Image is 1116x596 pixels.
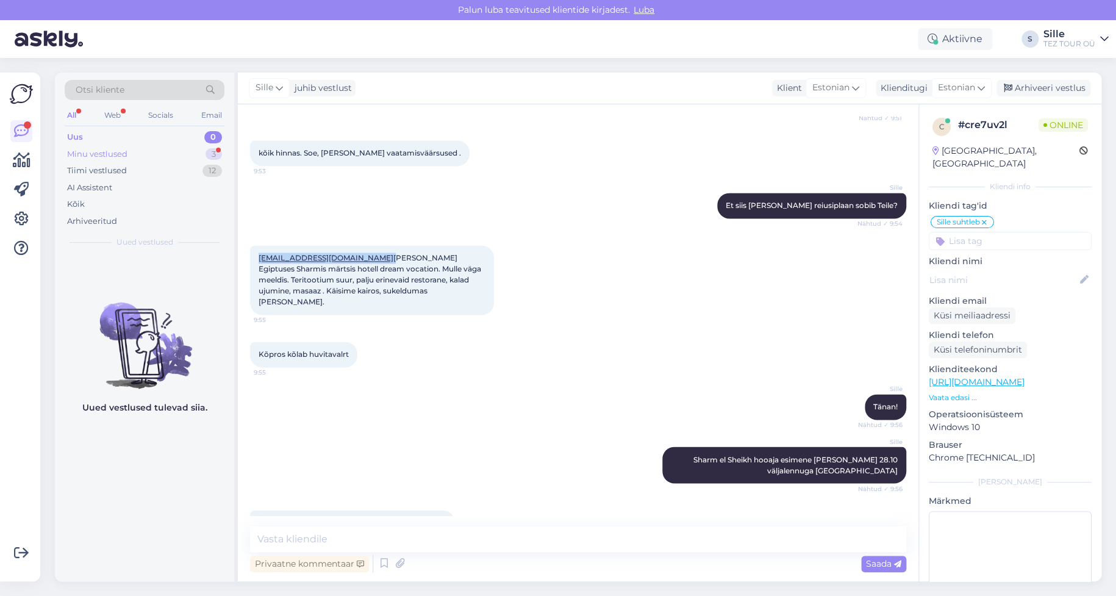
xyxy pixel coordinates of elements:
[202,165,222,177] div: 12
[929,342,1027,358] div: Küsi telefoninumbrit
[929,255,1092,268] p: Kliendi nimi
[812,81,850,95] span: Estonian
[146,107,176,123] div: Socials
[857,420,903,429] span: Nähtud ✓ 9:56
[929,363,1092,376] p: Klienditeekond
[67,131,83,143] div: Uus
[939,122,945,131] span: c
[857,437,903,446] span: Sille
[937,218,980,226] span: Sille suhtleb
[630,4,658,15] span: Luba
[772,82,802,95] div: Klient
[256,81,273,95] span: Sille
[1039,118,1088,132] span: Online
[996,80,1090,96] div: Arhiveeri vestlus
[929,439,1092,451] p: Brauser
[929,199,1092,212] p: Kliendi tag'id
[67,215,117,228] div: Arhiveeritud
[932,145,1079,170] div: [GEOGRAPHIC_DATA], [GEOGRAPHIC_DATA]
[856,113,902,123] span: Nähtud ✓ 9:51
[726,201,898,210] span: Et siis [PERSON_NAME] reiusiplaan sobib Teile?
[929,307,1015,324] div: Küsi meiliaadressi
[693,454,900,475] span: Sharm el Sheikh hooaja esimene [PERSON_NAME] 28.10 väljalennuga [GEOGRAPHIC_DATA]
[254,315,299,325] span: 9:55
[76,84,124,96] span: Otsi kliente
[857,484,903,493] span: Nähtud ✓ 9:56
[67,182,112,194] div: AI Assistent
[929,273,1078,287] input: Lisa nimi
[102,107,123,123] div: Web
[929,376,1025,387] a: [URL][DOMAIN_NAME]
[929,392,1092,403] p: Vaata edasi ...
[873,402,898,411] span: Tänan!
[857,183,903,192] span: Sille
[82,401,207,414] p: Uued vestlused tulevad siia.
[929,232,1092,250] input: Lisa tag
[958,118,1039,132] div: # cre7uv2l
[290,82,352,95] div: juhib vestlust
[929,421,1092,434] p: Windows 10
[67,165,127,177] div: Tiimi vestlused
[876,82,928,95] div: Klienditugi
[929,476,1092,487] div: [PERSON_NAME]
[250,556,369,572] div: Privaatne kommentaar
[199,107,224,123] div: Email
[929,495,1092,508] p: Märkmed
[929,408,1092,421] p: Operatsioonisüsteem
[10,82,33,106] img: Askly Logo
[918,28,992,50] div: Aktiivne
[1043,29,1095,39] div: Sille
[65,107,79,123] div: All
[259,148,461,157] span: kõik hinnas. Soe, [PERSON_NAME] vaatamisväärsused .
[67,198,85,210] div: Kõik
[259,253,393,262] a: [EMAIL_ADDRESS][DOMAIN_NAME]
[938,81,975,95] span: Estonian
[206,148,222,160] div: 3
[929,451,1092,464] p: Chrome [TECHNICAL_ID]
[259,350,349,359] span: Kõpros kõlab huvitavalrt
[857,219,903,228] span: Nähtud ✓ 9:54
[55,281,234,390] img: No chats
[204,131,222,143] div: 0
[929,295,1092,307] p: Kliendi email
[254,368,299,377] span: 9:55
[1043,29,1109,49] a: SilleTEZ TOUR OÜ
[254,167,299,176] span: 9:53
[1043,39,1095,49] div: TEZ TOUR OÜ
[259,253,483,306] span: [PERSON_NAME] Egiptuses Sharmis märtsis hotell dream vocation. Mulle väga meeldis. Teritootium su...
[116,237,173,248] span: Uued vestlused
[929,329,1092,342] p: Kliendi telefon
[1021,31,1039,48] div: S
[866,558,901,569] span: Saada
[857,384,903,393] span: Sille
[67,148,127,160] div: Minu vestlused
[929,181,1092,192] div: Kliendi info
